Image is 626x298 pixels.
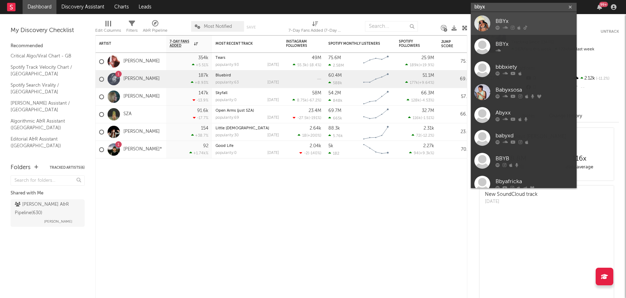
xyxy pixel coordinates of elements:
div: Instagram Followers [286,39,311,48]
a: Algorithmic A&R Assistant ([GEOGRAPHIC_DATA]) [11,117,78,132]
div: Filters [126,18,138,38]
div: ( ) [405,63,434,67]
div: 69.7M [328,108,341,113]
a: SZA [123,111,132,117]
div: 57.5 [441,93,469,101]
div: popularity: 69 [215,116,239,120]
span: -1.51 % [422,116,433,120]
span: 189k [410,63,419,67]
svg: Chart title [360,141,392,159]
svg: Chart title [360,88,392,106]
div: 23.4M [309,108,321,113]
div: 7-Day Fans Added (7-Day Fans Added) [288,18,341,38]
a: BBYx [471,35,577,58]
div: 58M [312,91,321,95]
div: popularity: 0 [215,98,237,102]
div: ( ) [299,151,321,155]
div: 116 x [547,155,612,163]
div: bbbxiety [496,63,573,71]
span: -140 % [309,151,320,155]
a: Spotify Search Virality / [GEOGRAPHIC_DATA] [11,81,78,96]
div: ( ) [405,80,434,85]
div: Edit Columns [95,26,121,35]
div: 182 [328,151,339,156]
a: [PERSON_NAME] [123,76,160,82]
div: popularity: 30 [215,134,239,137]
div: [DATE] [485,198,537,205]
a: babyxd [471,126,577,149]
div: ( ) [293,116,321,120]
div: 2.27k [423,144,434,148]
div: ( ) [409,151,434,155]
div: 75.9 [441,57,469,66]
span: 128k [411,99,420,103]
div: 2.64k [310,126,321,131]
div: 2.12k [572,74,619,83]
a: Good Life [215,144,233,148]
div: [DATE] [267,98,279,102]
div: [DATE] [267,63,279,67]
div: popularity: 0 [215,151,237,155]
div: 92 [203,144,208,148]
div: ( ) [407,98,434,103]
div: 91.6k [197,108,208,113]
div: +8.93 % [191,80,208,85]
div: Folders [11,163,31,172]
span: 8.75k [297,99,307,103]
div: Babyxsosa [496,86,573,94]
span: -18.4 % [308,63,320,67]
div: Open Arms (just SZA) [215,109,279,113]
div: Bbyafricka [496,177,573,186]
span: -12.2 % [421,134,433,138]
a: bbbxiety [471,58,577,81]
button: 99+ [597,4,602,10]
div: Most Recent Track [215,42,268,46]
span: 94 [414,151,419,155]
div: Filters [126,26,138,35]
div: A&R Pipeline [143,18,168,38]
a: [PERSON_NAME]* [123,147,162,153]
a: Abyxx [471,104,577,126]
div: 147k [199,91,208,95]
div: [DATE] [267,134,279,137]
div: Little Lady [215,126,279,130]
div: 25.9M [421,56,434,60]
a: Open Arms (just SZA) [215,109,254,113]
a: Tears [215,56,225,60]
button: Tracked Artists(6) [50,166,85,169]
div: [DATE] [267,81,279,85]
span: +9.3k % [420,151,433,155]
svg: Chart title [360,53,392,70]
div: +5.51 % [192,63,208,67]
div: [PERSON_NAME] A&R Pipeline ( 630 ) [15,200,79,217]
div: 5.76k [328,134,343,138]
div: 2.31k [424,126,434,131]
div: BBYx [496,40,573,48]
span: Most Notified [204,24,232,29]
a: Bluebird [215,74,231,77]
div: 2.58M [328,63,344,68]
div: ( ) [408,116,434,120]
a: [PERSON_NAME] A&R Pipeline(630)[PERSON_NAME] [11,199,85,227]
button: Save [247,25,256,29]
div: 2.04k [310,144,321,148]
div: 354k [198,56,208,60]
div: Bluebird [215,74,279,77]
svg: Chart title [360,70,392,88]
span: 72 [416,134,420,138]
div: popularity: 93 [215,63,239,67]
div: Spotify Monthly Listeners [328,42,381,46]
div: 49M [312,56,321,60]
div: 66.3 [441,110,469,119]
div: Artist [99,42,152,46]
a: Editorial A&R Assistant ([GEOGRAPHIC_DATA]) [11,135,78,150]
div: ( ) [293,63,321,67]
div: 588k [328,81,342,85]
div: +38.7 % [191,133,208,138]
div: babyxd [496,131,573,140]
a: Critical Algo/Viral Chart - GB [11,52,78,60]
div: New SoundCloud track [485,191,537,198]
div: 187k [199,73,208,78]
div: 66.3M [421,91,434,95]
span: -27.5k [297,116,309,120]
